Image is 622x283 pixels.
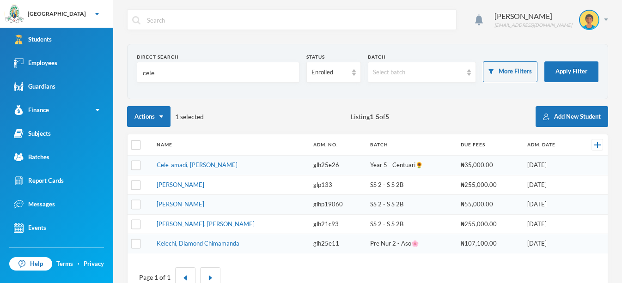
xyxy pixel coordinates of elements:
div: Employees [14,58,57,68]
div: [PERSON_NAME] [494,11,572,22]
a: Kelechi, Diamond Chimamanda [157,240,239,247]
td: glhp19060 [309,195,366,215]
div: Report Cards [14,176,64,186]
span: Listing - of [351,112,389,121]
td: SS 2 - S S 2B [366,214,456,234]
div: Events [14,223,46,233]
button: Actions [127,106,171,127]
td: glh25e26 [309,156,366,175]
div: Direct Search [137,54,299,60]
b: 5 [376,113,379,120]
td: SS 2 - S S 2B [366,195,456,215]
div: Batch [368,54,476,60]
a: Cele-amadi, [PERSON_NAME] [157,161,238,169]
div: Messages [14,199,55,209]
th: Batch [366,134,456,156]
button: More Filters [483,61,537,82]
div: Enrolled [311,68,347,77]
th: Name [152,134,309,156]
div: Select batch [373,68,463,77]
div: [GEOGRAPHIC_DATA] [28,10,86,18]
img: logo [5,5,24,24]
img: STUDENT [580,11,598,29]
a: [PERSON_NAME] [157,200,204,208]
div: Status [306,54,360,60]
td: glh21c93 [309,214,366,234]
a: Help [9,257,52,271]
td: glh25e11 [309,234,366,253]
div: Batches [14,152,49,162]
input: Search [146,10,451,30]
th: Adm. No. [309,134,366,156]
div: Page 1 of 1 [139,272,171,282]
td: [DATE] [523,195,578,215]
img: search [132,16,140,24]
td: ₦55,000.00 [456,195,522,215]
img: + [594,142,601,148]
div: Guardians [14,82,55,91]
div: Finance [14,105,49,115]
td: ₦255,000.00 [456,175,522,195]
th: Due Fees [456,134,522,156]
td: ₦35,000.00 [456,156,522,175]
td: [DATE] [523,214,578,234]
td: Year 5 - Centuari🌻 [366,156,456,175]
input: Name, Admin No, Phone number, Email Address [142,62,294,83]
td: [DATE] [523,156,578,175]
div: [EMAIL_ADDRESS][DOMAIN_NAME] [494,22,572,29]
div: Subjects [14,129,51,138]
td: [DATE] [523,175,578,195]
button: Add New Student [536,106,608,127]
div: · [78,259,79,269]
td: ₦255,000.00 [456,214,522,234]
a: [PERSON_NAME] [157,181,204,188]
a: Terms [56,259,73,269]
a: [PERSON_NAME], [PERSON_NAME] [157,220,255,228]
div: 1 selected [127,106,204,127]
td: Pre Nur 2 - Aso🌸 [366,234,456,253]
a: Privacy [84,259,104,269]
button: Apply Filter [544,61,598,82]
div: Students [14,35,52,44]
b: 5 [385,113,389,120]
td: ₦107,100.00 [456,234,522,253]
td: glp133 [309,175,366,195]
td: [DATE] [523,234,578,253]
td: SS 2 - S S 2B [366,175,456,195]
b: 1 [370,113,373,120]
th: Adm. Date [523,134,578,156]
